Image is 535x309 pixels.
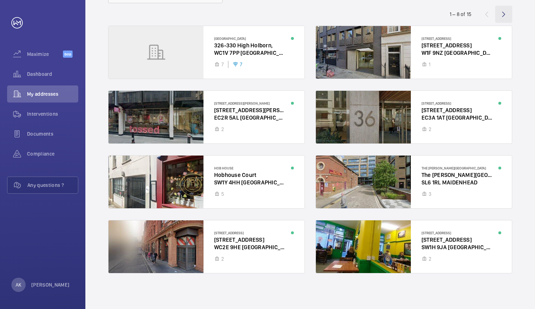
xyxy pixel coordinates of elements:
[31,281,70,288] p: [PERSON_NAME]
[27,70,78,78] span: Dashboard
[27,110,78,117] span: Interventions
[27,51,63,58] span: Maximize
[27,130,78,137] span: Documents
[63,51,73,58] span: Beta
[16,281,21,288] p: AK
[27,150,78,157] span: Compliance
[27,90,78,98] span: My addresses
[450,11,471,18] div: 1 – 8 of 15
[27,182,78,189] span: Any questions ?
